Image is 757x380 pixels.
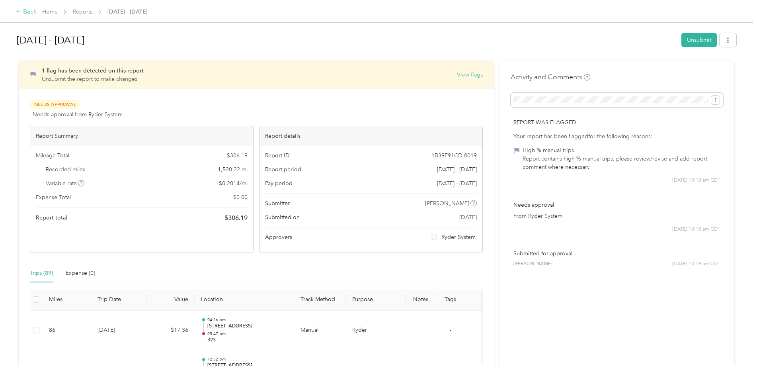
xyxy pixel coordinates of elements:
td: Manual [294,311,346,351]
div: Report details [259,126,482,146]
h1: Sep 1 - 30, 2025 [17,31,676,50]
span: [PERSON_NAME] [513,261,552,268]
span: - [450,327,451,333]
td: [DATE] [91,311,147,351]
span: Variable rate [46,179,85,188]
button: Unsubmit [681,33,717,47]
span: Submitted on [265,213,300,221]
h4: Activity and Comments [511,72,590,82]
span: Report ID [265,151,290,160]
span: 1 flag has been detected on this report [42,67,144,74]
div: Trips (89) [30,269,53,278]
button: View flags [457,71,483,79]
p: Submitted for approval [513,249,720,258]
span: Report period [265,165,301,174]
span: [DATE] 10:18 am CDT [672,177,720,184]
span: [DATE] 10:18 am CDT [672,261,720,268]
th: Notes [406,289,435,311]
p: Report was flagged [513,118,720,127]
span: [DATE] - [DATE] [107,8,147,16]
p: [STREET_ADDRESS] [207,362,288,369]
th: Miles [43,289,91,311]
span: Submitter [265,199,290,208]
span: Recorded miles [46,165,85,174]
div: Report contains high % manual trips; please review/revise and add report comment where necessary. [523,155,720,171]
p: Unsubmit the report to make changes [42,75,144,83]
th: Value [147,289,195,311]
th: Track Method [294,289,346,311]
span: Approvers [265,233,292,241]
span: Mileage Total [36,151,69,160]
span: [DATE] [459,213,477,221]
span: 1,520.22 mi [218,165,248,174]
span: Needs approval from Ryder System [33,110,123,119]
span: $ 0.2014 / mi [219,179,248,188]
p: 04:16 pm [207,317,288,323]
span: [DATE] 10:18 am CDT [672,226,720,233]
span: 1B39F91CD-0019 [431,151,477,160]
div: Expense (0) [66,269,95,278]
p: 323 [207,337,288,344]
span: [DATE] - [DATE] [437,179,477,188]
span: $ 306.19 [227,151,248,160]
span: [DATE] - [DATE] [437,165,477,174]
td: Ryder [346,311,406,351]
iframe: Everlance-gr Chat Button Frame [712,335,757,380]
th: Trip Date [91,289,147,311]
span: Pay period [265,179,293,188]
a: Home [42,8,58,15]
th: Purpose [346,289,406,311]
span: Needs Approval [30,100,80,109]
div: High % manual trips [523,146,720,155]
span: Expense Total [36,193,71,202]
a: Reports [73,8,92,15]
div: Your report has been flagged for the following reasons: [513,132,720,141]
p: Needs approval [513,201,720,209]
span: [PERSON_NAME] [425,199,469,208]
p: 05:47 pm [207,331,288,337]
td: $17.36 [147,311,195,351]
span: Ryder System [441,233,476,241]
p: [STREET_ADDRESS] [207,323,288,330]
td: 86 [43,311,91,351]
th: Location [195,289,294,311]
span: Report total [36,214,68,222]
p: From Ryder System [513,212,720,220]
th: Tags [435,289,465,311]
p: 12:32 pm [207,356,288,362]
span: $ 0.00 [233,193,248,202]
div: Report Summary [30,126,253,146]
span: $ 306.19 [224,213,248,223]
div: Back [16,7,37,17]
